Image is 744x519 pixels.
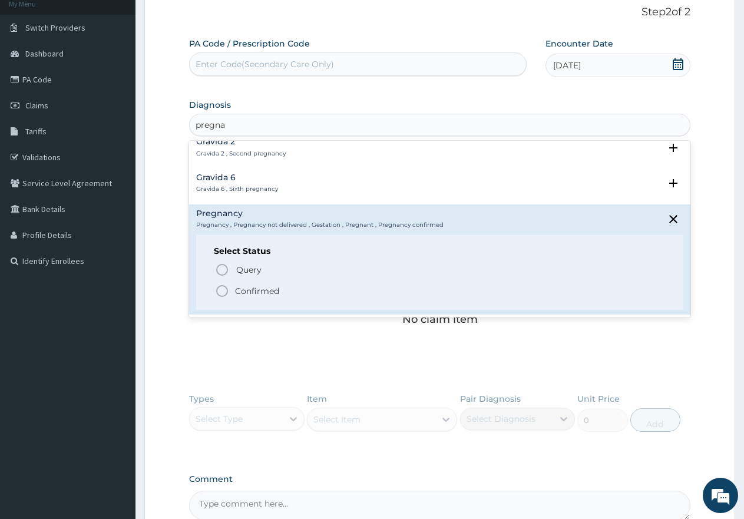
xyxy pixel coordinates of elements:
i: open select status [666,141,680,155]
span: Tariffs [25,126,47,137]
span: Claims [25,100,48,111]
div: Minimize live chat window [193,6,221,34]
label: Comment [189,474,690,484]
textarea: Type your message and hit 'Enter' [6,322,224,363]
p: Step 2 of 2 [189,6,690,19]
span: We're online! [68,148,163,267]
i: status option query [215,263,229,277]
h4: Gravida 6 [196,173,278,182]
p: No claim item [402,313,478,325]
span: Switch Providers [25,22,85,33]
h4: Gravida 2 [196,137,286,146]
label: PA Code / Prescription Code [189,38,310,49]
p: Confirmed [235,285,279,297]
p: Pregnancy , Pregnancy not delivered , Gestation , Pregnant , Pregnancy confirmed [196,221,444,229]
p: Gravida 6 , Sixth pregnancy [196,185,278,193]
p: Gravida 2 , Second pregnancy [196,150,286,158]
img: d_794563401_company_1708531726252_794563401 [22,59,48,88]
h6: Select Status [214,247,666,256]
label: Diagnosis [189,99,231,111]
i: open select status [666,176,680,190]
div: Enter Code(Secondary Care Only) [196,58,334,70]
h4: Pregnancy [196,209,444,218]
i: close select status [666,212,680,226]
span: Dashboard [25,48,64,59]
span: Query [236,264,262,276]
label: Encounter Date [545,38,613,49]
span: [DATE] [553,59,581,71]
div: Chat with us now [61,66,198,81]
i: status option filled [215,284,229,298]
